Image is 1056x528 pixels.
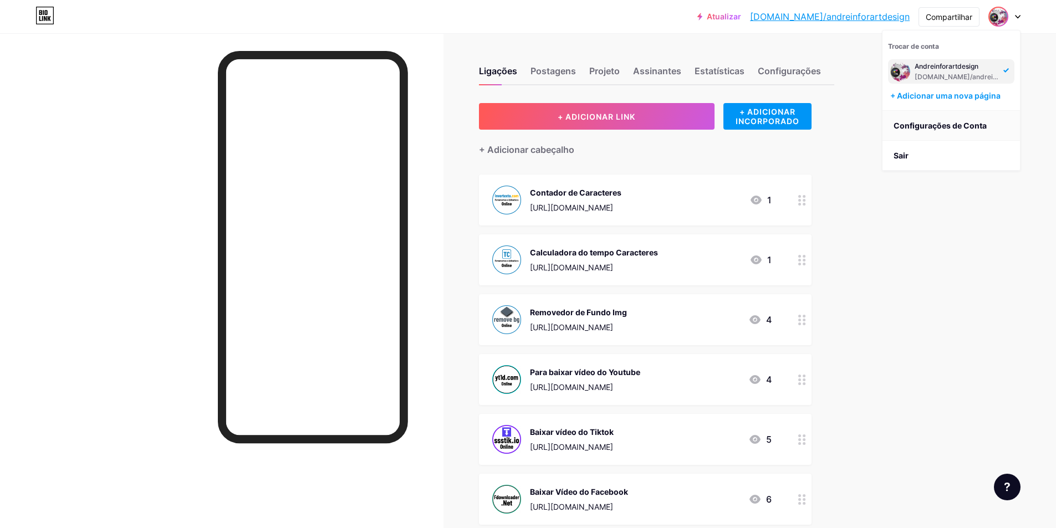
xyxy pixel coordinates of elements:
a: [DOMAIN_NAME]/andreinforartdesign [750,10,910,23]
font: 6 [766,494,772,505]
font: Sair [894,151,909,160]
font: Configurações de Conta [894,121,987,130]
font: 1 [767,254,772,265]
font: Estatísticas [695,65,744,76]
font: Ligações [479,65,517,76]
font: Baixar Vídeo do Facebook [530,487,628,496]
font: + ADICIONAR LINK [558,112,635,121]
font: Configurações [758,65,821,76]
font: 5 [766,434,772,445]
font: Postagens [530,65,576,76]
font: Calculadora do tempo Caracteres [530,248,658,257]
font: + Adicionar uma nova página [890,91,1001,100]
font: + Adicionar cabeçalho [479,144,574,155]
font: Baixar vídeo do Tiktok [530,427,614,437]
font: + ADICIONAR INCORPORADO [736,107,799,126]
img: Contador de Caracteres [492,186,521,214]
font: 4 [766,374,772,385]
img: Removedor de Fundo Img [492,305,521,334]
font: [DOMAIN_NAME]/andreinforartdesign [750,11,910,22]
font: Removedor de Fundo Img [530,307,627,317]
font: Andreinforartdesign [915,62,978,70]
img: Para baixar vídeo do Youtube [492,365,521,394]
font: [URL][DOMAIN_NAME] [530,203,613,212]
font: [DOMAIN_NAME]/andreinforartdesign [915,73,1035,81]
font: 4 [766,314,772,325]
font: Projeto [589,65,620,76]
font: Trocar de conta [888,42,939,50]
font: [URL][DOMAIN_NAME] [530,263,613,272]
font: Contador de Caracteres [530,188,621,197]
font: [URL][DOMAIN_NAME] [530,502,613,511]
font: Assinantes [633,65,681,76]
font: Atualizar [707,12,741,21]
font: Compartilhar [926,12,972,22]
font: Para baixar vídeo do Youtube [530,367,640,377]
img: Calculadora do tempo Caracteres [492,245,521,274]
font: [URL][DOMAIN_NAME] [530,442,613,452]
img: Baixar Vídeo do Facebook [492,485,521,514]
img: andreinforartdesign [989,8,1007,25]
a: Configurações de Conta [882,111,1020,141]
font: [URL][DOMAIN_NAME] [530,322,613,332]
img: Baixar vídeo do Tiktok [492,425,521,454]
font: 1 [767,194,772,206]
img: andreinforartdesign [890,61,910,81]
button: + ADICIONAR LINK [479,103,715,130]
font: [URL][DOMAIN_NAME] [530,382,613,392]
